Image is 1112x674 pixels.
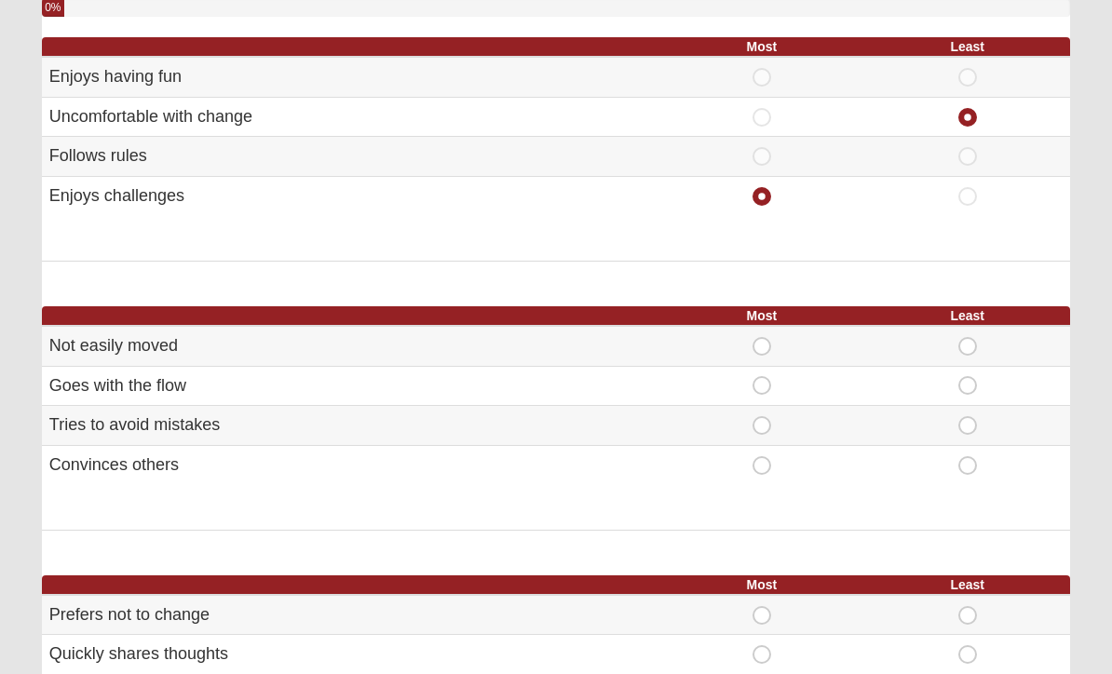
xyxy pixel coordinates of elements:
[42,406,659,446] td: Tries to avoid mistakes
[42,595,659,635] td: Prefers not to change
[658,37,864,57] th: Most
[864,306,1070,326] th: Least
[42,366,659,406] td: Goes with the flow
[42,177,659,216] td: Enjoys challenges
[864,37,1070,57] th: Least
[42,326,659,366] td: Not easily moved
[42,57,659,97] td: Enjoys having fun
[864,575,1070,595] th: Least
[42,97,659,137] td: Uncomfortable with change
[42,137,659,177] td: Follows rules
[42,446,659,485] td: Convinces others
[658,575,864,595] th: Most
[658,306,864,326] th: Most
